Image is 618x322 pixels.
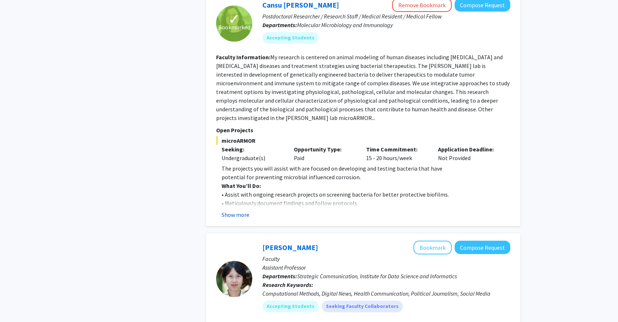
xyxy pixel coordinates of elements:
[222,190,510,199] p: • Assist with ongoing research projects on screening bacteria for better protective biofilms.
[216,53,510,121] fg-read-more: My research is centered on animal modeling of human diseases including [MEDICAL_DATA] and [MEDICA...
[262,21,297,29] b: Departments:
[262,243,318,252] a: [PERSON_NAME]
[262,272,297,280] b: Departments:
[216,126,510,134] p: Open Projects
[294,145,355,154] p: Opportunity Type:
[297,272,457,280] span: Strategic Communication, Institute for Data Science and Informatics
[216,136,510,145] span: microARMOR
[413,241,452,254] button: Add Chau Tong to Bookmarks
[222,210,249,219] button: Show more
[262,0,339,9] a: Cansu [PERSON_NAME]
[262,289,510,298] div: Computational Methods, Digital News, Health Communication, Political Journalism, Social Media
[262,32,319,44] mat-chip: Accepting Students
[262,263,510,272] p: Assistant Professor
[216,53,270,61] b: Faculty Information:
[228,16,240,23] span: ✓
[288,145,361,162] div: Paid
[222,182,261,189] strong: What You’ll Do:
[433,145,505,162] div: Not Provided
[218,23,250,31] span: Bookmarked
[222,173,510,181] p: potential for preventing microbial influenced corrosion.
[322,301,403,312] mat-chip: Seeking Faculty Collaborators
[222,199,510,207] p: • Meticulously document findings and follow protocols.
[455,241,510,254] button: Compose Request to Chau Tong
[366,145,428,154] p: Time Commitment:
[222,154,283,162] div: Undergraduate(s)
[222,164,510,173] p: The projects you will assist with are focused on developing and testing bacteria that have
[222,145,283,154] p: Seeking:
[438,145,499,154] p: Application Deadline:
[297,21,393,29] span: Molecular Microbiology and Immunology
[262,281,313,288] b: Research Keywords:
[361,145,433,162] div: 15 - 20 hours/week
[262,254,510,263] p: Faculty
[5,289,31,317] iframe: Chat
[262,12,510,21] p: Postdoctoral Researcher / Research Staff / Medical Resident / Medical Fellow
[262,301,319,312] mat-chip: Accepting Students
